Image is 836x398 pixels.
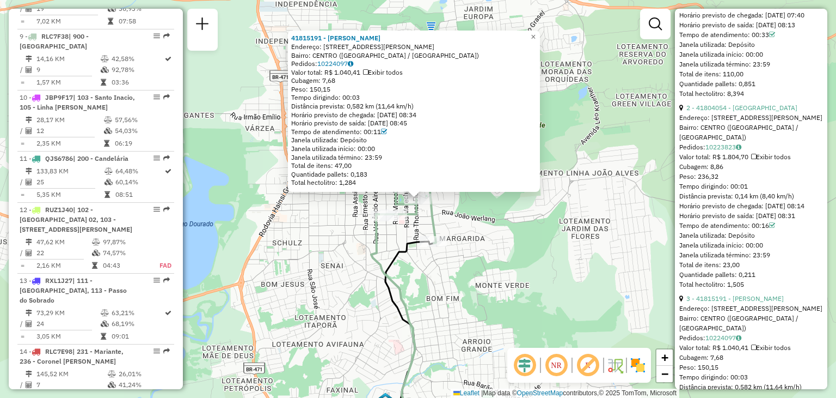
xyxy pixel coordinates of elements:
[291,144,537,153] div: Janela utilizada início: 00:00
[20,138,25,149] td: =
[41,32,69,40] span: RLC7F38
[36,237,91,248] td: 47,62 KM
[679,201,823,211] div: Horário previsto de chegada: [DATE] 08:14
[679,113,823,123] div: Endereço: [STREET_ADDRESS][PERSON_NAME]
[26,5,32,12] i: Total de Atividades
[101,67,109,73] i: % de utilização da cubagem
[92,262,97,269] i: Tempo total em rota
[769,221,775,230] a: Com service time
[481,389,483,397] span: |
[291,153,537,162] div: Janela utilizada término: 23:59
[36,138,103,149] td: 2,35 KM
[291,170,537,179] div: Quantidade pallets: 0,183
[115,166,164,177] td: 64,48%
[291,43,537,51] div: Endereço: [STREET_ADDRESS][PERSON_NAME]
[118,379,170,390] td: 41,24%
[679,240,823,250] div: Janela utilizada início: 00:00
[36,260,91,271] td: 2,16 KM
[679,353,723,361] span: Cubagem: 7,68
[165,168,171,174] i: Rota otimizada
[104,140,109,147] i: Tempo total em rota
[165,310,171,316] i: Rota otimizada
[679,172,718,180] span: Peso: 236,32
[606,357,624,374] img: Fluxo de ruas
[36,64,100,75] td: 9
[20,189,25,200] td: =
[111,64,164,75] td: 92,78%
[36,16,107,27] td: 7,02 KM
[153,348,160,354] em: Opções
[679,304,823,313] div: Endereço: [STREET_ADDRESS][PERSON_NAME]
[686,104,797,112] a: 2 - 41804054 - [GEOGRAPHIC_DATA]
[512,352,538,378] span: Ocultar deslocamento
[20,379,25,390] td: /
[118,3,170,14] td: 36,93%
[26,168,32,174] i: Distância Total
[118,369,170,379] td: 26,01%
[291,178,537,187] div: Total hectolitro: 1,284
[26,239,32,245] i: Distância Total
[20,64,25,75] td: /
[20,32,89,50] span: 9 -
[26,250,32,256] i: Total de Atividades
[104,128,112,134] i: % de utilização da cubagem
[73,154,128,162] span: | 200 - Candelária
[115,189,164,200] td: 08:51
[291,93,537,102] div: Tempo dirigindo: 00:03
[291,119,537,128] div: Horário previsto de saída: [DATE] 08:45
[736,144,741,150] i: Observações
[20,3,25,14] td: /
[656,349,673,366] a: Zoom in
[20,318,25,329] td: /
[153,206,160,213] em: Opções
[679,10,823,20] div: Horário previsto de chegada: [DATE] 07:40
[661,351,668,364] span: +
[147,260,172,271] td: FAD
[101,333,106,340] i: Tempo total em rota
[20,248,25,258] td: /
[163,94,170,100] em: Rota exportada
[102,237,147,248] td: 97,87%
[679,162,723,171] span: Cubagem: 8,86
[531,32,536,41] span: ×
[453,389,480,397] a: Leaflet
[36,53,100,64] td: 14,16 KM
[679,30,823,40] div: Tempo de atendimento: 00:33
[102,248,147,258] td: 74,57%
[291,161,537,170] div: Total de itens: 47,00
[114,114,169,125] td: 57,56%
[36,125,103,136] td: 12
[20,276,127,304] span: | 111 - [GEOGRAPHIC_DATA], 113 - Passo do Sobrado
[153,155,160,161] em: Opções
[679,211,823,221] div: Horário previsto de saída: [DATE] 08:31
[36,379,107,390] td: 7
[679,231,823,240] div: Janela utilizada: Depósito
[686,294,784,303] a: 3 - 41815191 - [PERSON_NAME]
[291,34,380,42] strong: 41815191 - [PERSON_NAME]
[363,68,403,76] span: Exibir todos
[20,125,25,136] td: /
[291,128,537,136] div: Tempo de atendimento: 00:11
[92,250,100,256] i: % de utilização da cubagem
[36,307,100,318] td: 73,29 KM
[108,371,116,377] i: % de utilização do peso
[20,206,132,233] span: | 102 - [GEOGRAPHIC_DATA] 02, 103 - [STREET_ADDRESS][PERSON_NAME]
[381,128,387,136] a: Com service time
[104,179,113,185] i: % de utilização da cubagem
[45,347,72,355] span: RLC7E98
[26,67,32,73] i: Total de Atividades
[45,206,73,214] span: RUZ1J40
[36,3,107,14] td: 19
[163,33,170,39] em: Rota exportada
[36,114,103,125] td: 28,17 KM
[679,50,823,59] div: Janela utilizada início: 00:00
[165,56,171,62] i: Rota otimizada
[517,389,563,397] a: OpenStreetMap
[20,347,124,365] span: | 231 - Mariante, 236 - Coronel [PERSON_NAME]
[291,102,537,111] div: Distância prevista: 0,582 km (11,64 km/h)
[679,382,823,392] div: Distância prevista: 0,582 km (11,64 km/h)
[101,321,109,327] i: % de utilização da cubagem
[163,348,170,354] em: Rota exportada
[656,366,673,382] a: Zoom out
[679,59,823,69] div: Janela utilizada término: 23:59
